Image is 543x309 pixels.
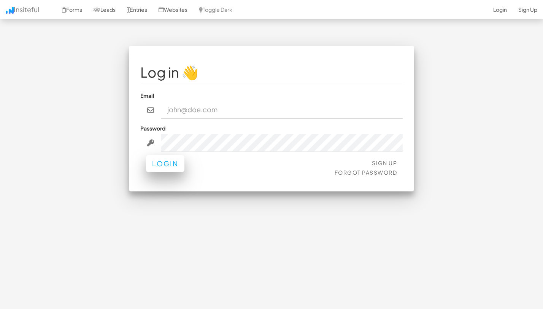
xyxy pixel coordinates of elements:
[335,169,397,176] a: Forgot Password
[372,159,397,166] a: Sign Up
[6,7,14,14] img: icon.png
[161,101,403,119] input: john@doe.com
[146,155,184,172] button: Login
[140,65,403,80] h1: Log in 👋
[140,124,165,132] label: Password
[140,92,154,99] label: Email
